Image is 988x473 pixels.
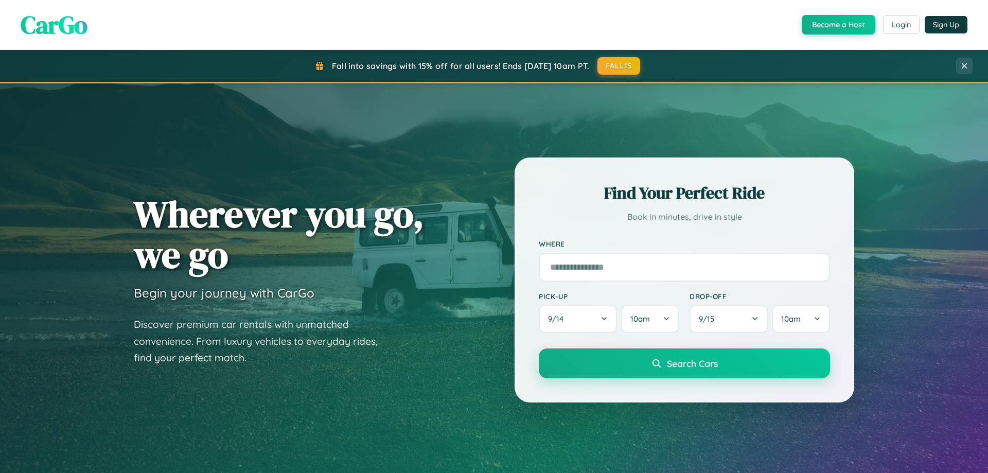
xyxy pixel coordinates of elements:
[802,15,875,34] button: Become a Host
[597,57,641,75] button: FALL15
[539,292,679,301] label: Pick-up
[134,285,314,301] h3: Begin your journey with CarGo
[630,314,650,324] span: 10am
[539,348,830,378] button: Search Cars
[781,314,801,324] span: 10am
[667,358,718,369] span: Search Cars
[883,15,920,34] button: Login
[690,292,830,301] label: Drop-off
[772,305,830,333] button: 10am
[134,194,424,275] h1: Wherever you go, we go
[21,8,87,42] span: CarGo
[539,240,830,249] label: Where
[539,305,617,333] button: 9/14
[699,314,719,324] span: 9 / 15
[332,61,590,71] span: Fall into savings with 15% off for all users! Ends [DATE] 10am PT.
[925,16,967,33] button: Sign Up
[548,314,569,324] span: 9 / 14
[621,305,679,333] button: 10am
[690,305,768,333] button: 9/15
[134,316,391,366] p: Discover premium car rentals with unmatched convenience. From luxury vehicles to everyday rides, ...
[539,209,830,224] p: Book in minutes, drive in style
[539,182,830,204] h2: Find Your Perfect Ride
